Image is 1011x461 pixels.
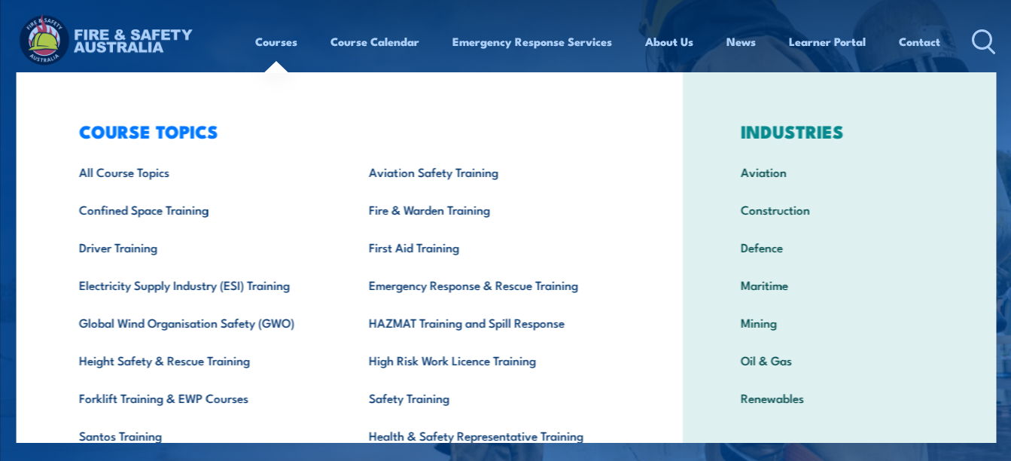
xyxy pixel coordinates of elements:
[717,304,961,341] a: Mining
[55,417,345,454] a: Santos Training
[55,228,345,266] a: Driver Training
[645,23,693,60] a: About Us
[55,341,345,379] a: Height Safety & Rescue Training
[899,23,940,60] a: Contact
[55,379,345,417] a: Forklift Training & EWP Courses
[717,266,961,304] a: Maritime
[345,228,635,266] a: First Aid Training
[717,153,961,191] a: Aviation
[330,23,419,60] a: Course Calendar
[55,153,345,191] a: All Course Topics
[717,341,961,379] a: Oil & Gas
[55,304,345,341] a: Global Wind Organisation Safety (GWO)
[55,121,635,142] h3: COURSE TOPICS
[55,266,345,304] a: Electricity Supply Industry (ESI) Training
[255,23,297,60] a: Courses
[452,23,612,60] a: Emergency Response Services
[789,23,866,60] a: Learner Portal
[345,304,635,341] a: HAZMAT Training and Spill Response
[55,191,345,228] a: Confined Space Training
[345,266,635,304] a: Emergency Response & Rescue Training
[345,417,635,454] a: Health & Safety Representative Training
[345,153,635,191] a: Aviation Safety Training
[717,191,961,228] a: Construction
[345,191,635,228] a: Fire & Warden Training
[717,228,961,266] a: Defence
[717,379,961,417] a: Renewables
[717,121,961,142] h3: INDUSTRIES
[345,379,635,417] a: Safety Training
[345,341,635,379] a: High Risk Work Licence Training
[726,23,756,60] a: News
